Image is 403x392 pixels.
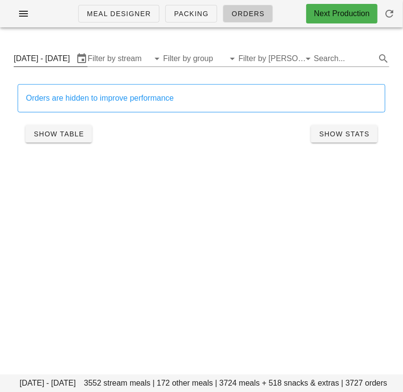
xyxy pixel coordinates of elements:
[163,51,239,66] div: Filter by group
[174,10,209,18] span: Packing
[239,51,314,66] div: Filter by [PERSON_NAME]
[319,130,370,138] span: Show Stats
[231,10,265,18] span: Orders
[165,5,217,22] a: Packing
[26,92,377,104] div: Orders are hidden to improve performance
[223,5,273,22] a: Orders
[314,8,370,20] div: Next Production
[311,125,378,143] button: Show Stats
[87,10,151,18] span: Meal Designer
[78,5,159,22] a: Meal Designer
[33,130,84,138] span: Show Table
[25,125,92,143] button: Show Table
[88,51,163,66] div: Filter by stream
